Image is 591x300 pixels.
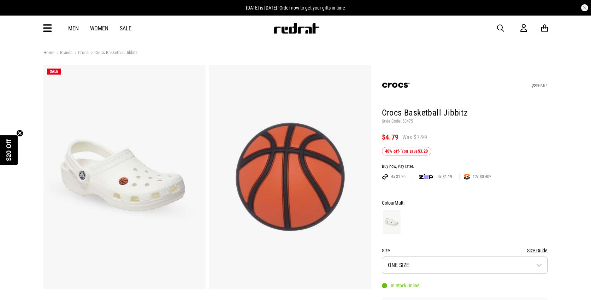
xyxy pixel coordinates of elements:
span: $20 Off [5,139,12,161]
span: ONE SIZE [388,262,409,269]
button: ONE SIZE [382,257,548,274]
a: Brands [54,50,72,57]
div: Colour [382,199,548,207]
button: Size Guide [527,246,548,255]
span: 4x $1.19 [435,174,455,180]
img: SPLITPAY [464,174,470,180]
span: Was $7.99 [402,134,427,141]
img: zip [419,173,433,180]
div: - You save [382,147,431,155]
a: Women [90,25,108,32]
img: Multi [383,210,401,234]
span: $4.79 [382,133,399,141]
img: Crocs Basketball Jibbitz in Multi [43,65,206,289]
a: Men [68,25,79,32]
img: Crocs [382,71,410,99]
div: Buy now, Pay later. [382,164,548,170]
a: Crocs Basketball Jibbitz [89,50,138,57]
div: Size [382,246,548,255]
b: 40% off [385,149,399,154]
p: Style Code: 50475 [382,119,548,124]
a: Crocs [72,50,89,57]
button: Close teaser [16,130,23,137]
a: Home [43,50,54,55]
img: AFTERPAY [382,174,388,180]
b: $3.20 [418,149,428,154]
span: SALE [50,69,58,74]
span: Multi [395,200,404,206]
a: SHARE [532,83,548,88]
h1: Crocs Basketball Jibbitz [382,107,548,119]
div: In Stock Online [382,283,420,288]
img: Redrat logo [273,23,320,34]
span: 12x $0.40* [470,174,494,180]
span: 4x $1.20 [388,174,408,180]
span: [DATE] is [DATE]! Order now to get your gifts in time [246,5,345,11]
a: Sale [120,25,131,32]
img: Crocs Basketball Jibbitz in Multi [209,65,371,289]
